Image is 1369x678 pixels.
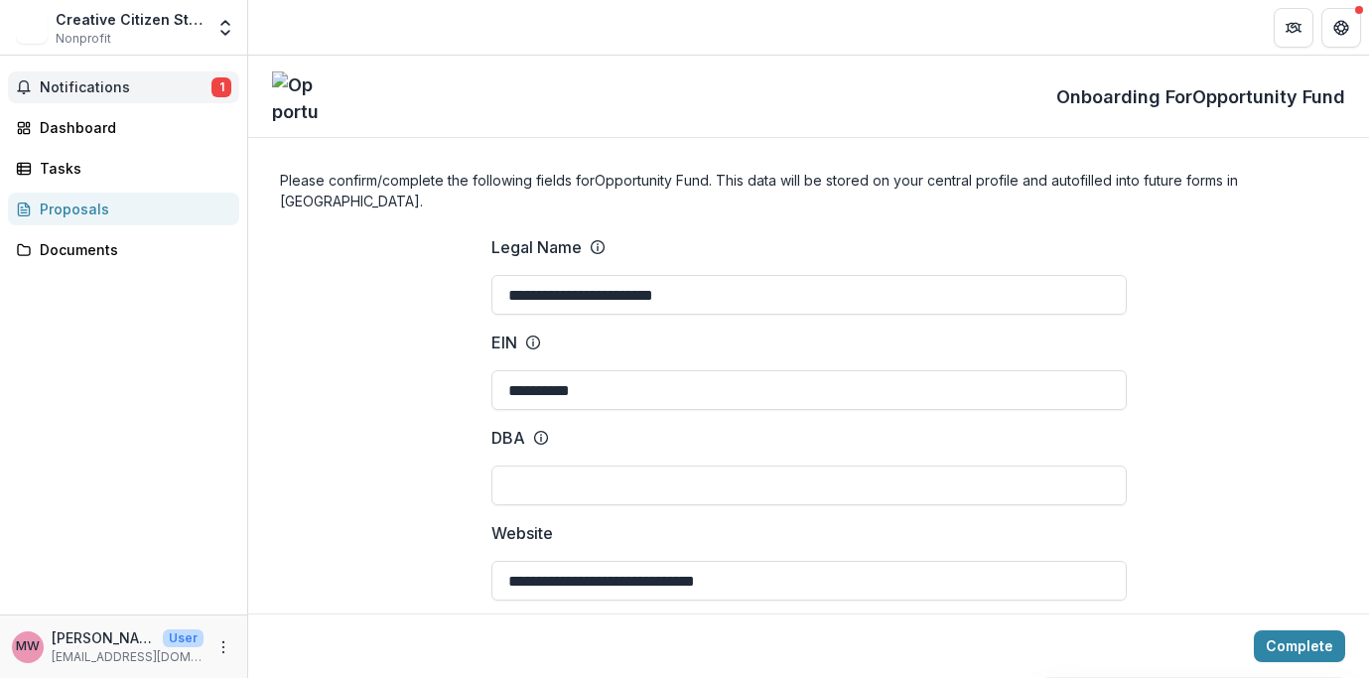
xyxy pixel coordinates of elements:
[1274,8,1313,48] button: Partners
[8,193,239,225] a: Proposals
[491,521,553,545] p: Website
[52,648,204,666] p: [EMAIL_ADDRESS][DOMAIN_NAME]
[1254,630,1345,662] button: Complete
[56,30,111,48] span: Nonprofit
[40,199,223,219] div: Proposals
[163,629,204,647] p: User
[16,640,40,653] div: Myah Werkmeister
[16,12,48,44] img: Creative Citizen Studios
[211,8,239,48] button: Open entity switcher
[8,111,239,144] a: Dashboard
[211,77,231,97] span: 1
[40,158,223,179] div: Tasks
[211,635,235,659] button: More
[8,233,239,266] a: Documents
[491,426,525,450] p: DBA
[8,152,239,185] a: Tasks
[40,117,223,138] div: Dashboard
[56,9,204,30] div: Creative Citizen Studios
[1321,8,1361,48] button: Get Help
[272,71,322,121] img: Opportunity Fund logo
[491,235,582,259] p: Legal Name
[52,627,155,648] p: [PERSON_NAME]
[1056,83,1345,110] p: Onboarding For Opportunity Fund
[491,331,517,354] p: EIN
[40,239,223,260] div: Documents
[280,170,1337,211] h4: Please confirm/complete the following fields for Opportunity Fund . This data will be stored on y...
[8,71,239,103] button: Notifications1
[40,79,211,96] span: Notifications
